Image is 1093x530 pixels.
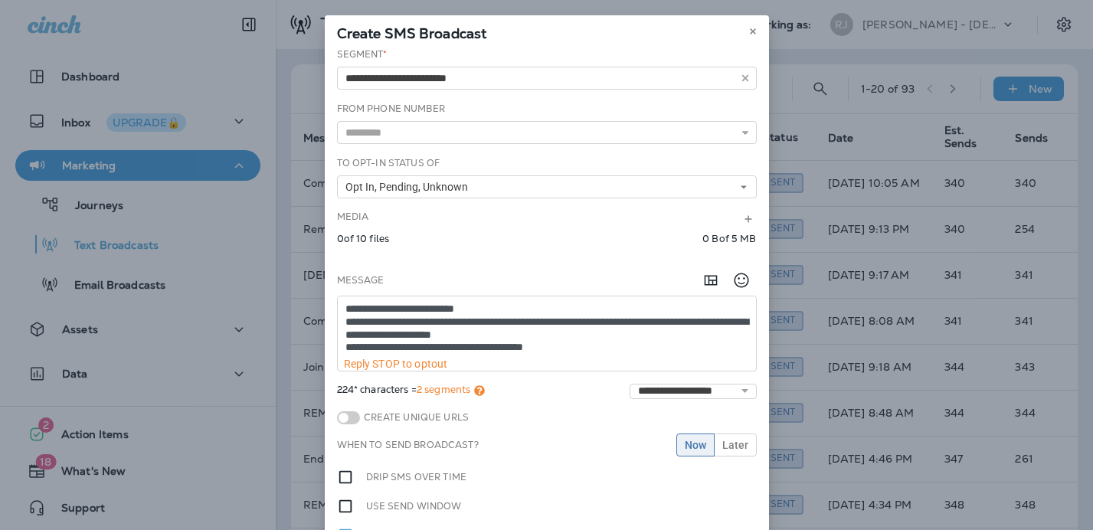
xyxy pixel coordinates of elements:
label: Use send window [366,498,462,515]
label: Create Unique URLs [360,411,470,424]
label: From Phone Number [337,103,445,115]
span: Opt In, Pending, Unknown [345,181,474,194]
button: Select an emoji [726,265,757,296]
span: 224* characters = [337,384,486,399]
span: Now [685,440,706,450]
label: Drip SMS over time [366,469,467,486]
label: When to send broadcast? [337,439,479,451]
label: To Opt-In Status of [337,157,440,169]
label: Media [337,211,369,223]
button: Add in a premade template [695,265,726,296]
button: Opt In, Pending, Unknown [337,175,757,198]
label: Message [337,274,385,286]
button: Now [676,433,715,456]
button: Later [714,433,757,456]
p: 0 of 10 files [337,233,390,245]
p: 0 B of 5 MB [702,233,756,245]
label: Segment [337,48,388,61]
div: Create SMS Broadcast [325,15,769,47]
span: 2 segments [417,383,470,396]
span: Reply STOP to optout [344,358,448,370]
span: Later [722,440,748,450]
